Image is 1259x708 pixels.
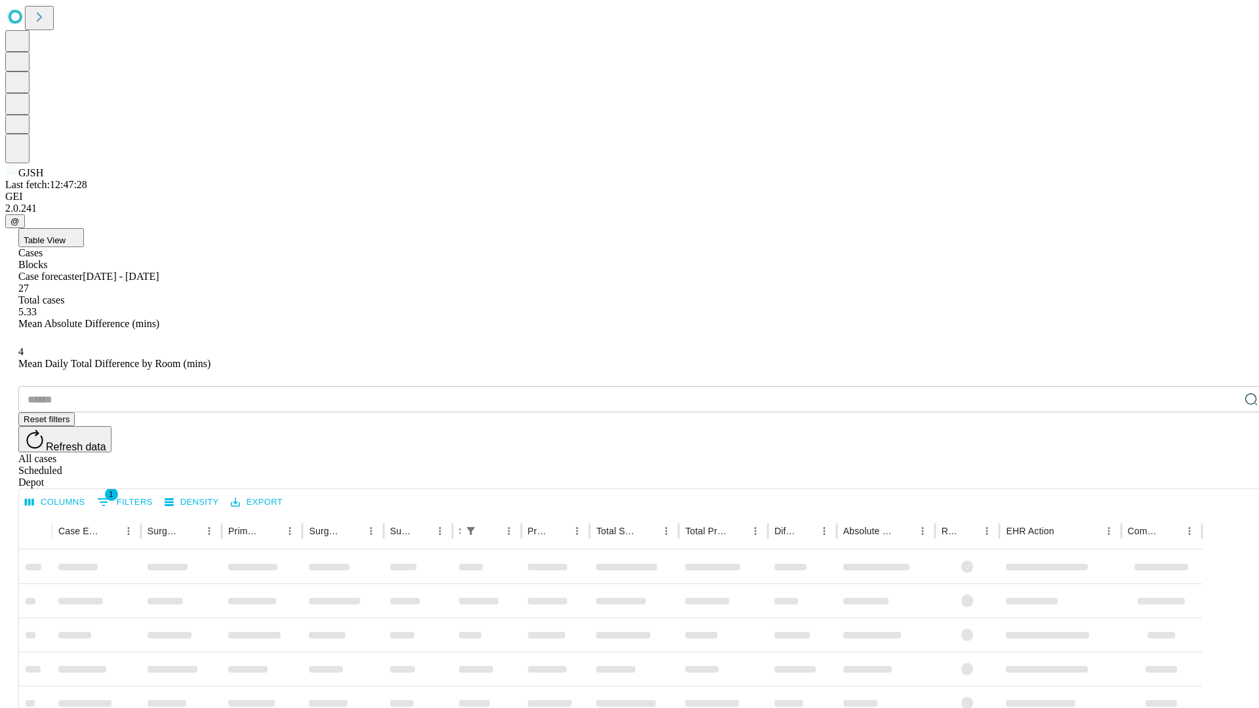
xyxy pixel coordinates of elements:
div: Resolved in EHR [942,526,959,536]
span: Mean Daily Total Difference by Room (mins) [18,358,210,369]
button: Export [228,492,286,513]
button: Sort [344,522,362,540]
div: Comments [1128,526,1161,536]
button: Sort [959,522,978,540]
div: Surgery Date [390,526,411,536]
button: Menu [568,522,586,540]
span: 4 [18,346,24,357]
span: [DATE] - [DATE] [83,271,159,282]
button: Sort [895,522,913,540]
button: @ [5,214,25,228]
button: Menu [1100,522,1118,540]
button: Table View [18,228,84,247]
div: Total Predicted Duration [685,526,727,536]
button: Sort [481,522,500,540]
button: Menu [431,522,449,540]
button: Menu [657,522,675,540]
button: Menu [978,522,996,540]
button: Reset filters [18,412,75,426]
span: 1 [105,488,118,501]
button: Menu [119,522,138,540]
span: @ [10,216,20,226]
button: Menu [815,522,833,540]
div: Primary Service [228,526,261,536]
span: Reset filters [24,414,70,424]
button: Sort [1056,522,1074,540]
button: Menu [500,522,518,540]
span: Case forecaster [18,271,83,282]
span: Last fetch: 12:47:28 [5,179,87,190]
button: Sort [550,522,568,540]
div: Case Epic Id [58,526,100,536]
div: 2.0.241 [5,203,1254,214]
span: 27 [18,283,29,294]
button: Sort [639,522,657,540]
span: GJSH [18,167,43,178]
button: Sort [101,522,119,540]
button: Sort [728,522,746,540]
div: Surgery Name [309,526,342,536]
button: Sort [1162,522,1180,540]
span: Table View [24,235,66,245]
div: EHR Action [1006,526,1054,536]
button: Menu [746,522,765,540]
button: Show filters [462,522,480,540]
button: Sort [412,522,431,540]
span: Refresh data [46,441,106,452]
div: Surgeon Name [148,526,180,536]
button: Menu [913,522,932,540]
button: Menu [1180,522,1199,540]
button: Sort [182,522,200,540]
button: Menu [281,522,299,540]
div: GEI [5,191,1254,203]
div: Difference [774,526,795,536]
button: Sort [262,522,281,540]
button: Sort [797,522,815,540]
div: Scheduled In Room Duration [459,526,460,536]
div: Predicted In Room Duration [528,526,549,536]
button: Menu [362,522,380,540]
button: Refresh data [18,426,111,452]
span: Mean Absolute Difference (mins) [18,318,159,329]
div: 1 active filter [462,522,480,540]
button: Menu [200,522,218,540]
button: Show filters [94,492,156,513]
span: 5.33 [18,306,37,317]
div: Total Scheduled Duration [596,526,637,536]
span: Total cases [18,294,64,305]
button: Density [161,492,222,513]
div: Absolute Difference [843,526,894,536]
button: Select columns [22,492,89,513]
